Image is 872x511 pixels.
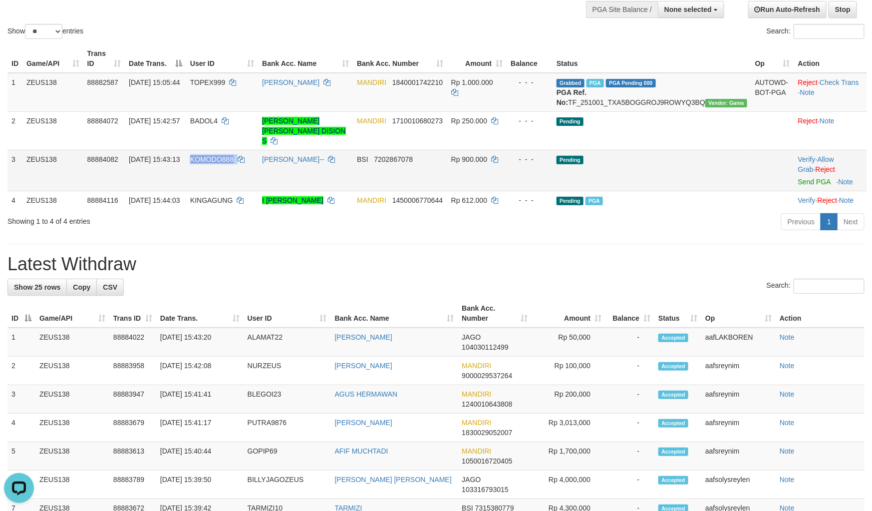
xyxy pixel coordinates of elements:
span: [DATE] 15:43:13 [129,155,180,163]
td: 3 [7,385,35,414]
span: Marked by aafnoeunsreypich [586,79,604,87]
span: Copy 103316793015 to clipboard [462,486,508,494]
a: AGUS HERMAWAN [335,390,398,398]
span: MANDIRI [357,117,386,125]
span: Copy 1710010680273 to clipboard [392,117,443,125]
td: [DATE] 15:39:50 [156,471,244,499]
a: Reject [798,78,818,86]
span: Pending [557,117,583,126]
div: - - - [511,195,549,205]
td: 4 [7,191,22,209]
a: Stop [829,1,857,18]
td: Rp 50,000 [532,328,605,357]
span: Rp 250.000 [451,117,487,125]
th: Status [553,44,751,73]
select: Showentries [25,24,62,39]
span: Nama rekening ada tanda titik/strip, harap diedit [190,155,234,163]
th: Op: activate to sort column ascending [701,299,776,328]
td: 88883613 [109,442,156,471]
label: Show entries [7,24,83,39]
a: Reject [816,165,836,173]
td: ZEUS138 [35,442,109,471]
td: 2 [7,111,22,150]
span: MANDIRI [462,390,491,398]
th: Op: activate to sort column ascending [751,44,794,73]
a: Verify [798,155,816,163]
span: Accepted [658,334,688,342]
label: Search: [767,279,865,294]
td: PUTRA9876 [244,414,331,442]
td: [DATE] 15:43:20 [156,328,244,357]
span: Show 25 rows [14,283,60,291]
label: Search: [767,24,865,39]
td: - [605,357,654,385]
div: PGA Site Balance / [586,1,658,18]
span: Rp 612.000 [451,196,487,204]
td: AUTOWD-BOT-PGA [751,73,794,112]
a: Allow Grab [798,155,834,173]
a: [PERSON_NAME]-- [262,155,324,163]
input: Search: [794,24,865,39]
a: AFIF MUCHTADI [335,447,388,455]
td: 5 [7,442,35,471]
span: Accepted [658,448,688,456]
th: ID [7,44,22,73]
span: Copy 1840001742210 to clipboard [392,78,443,86]
td: · [794,111,867,150]
th: ID: activate to sort column descending [7,299,35,328]
a: [PERSON_NAME] [335,333,392,341]
span: TOPEX999 [190,78,226,86]
td: ZEUS138 [35,414,109,442]
span: 88882587 [87,78,118,86]
span: 88884116 [87,196,118,204]
span: Pending [557,156,583,164]
a: Run Auto-Refresh [748,1,827,18]
th: Game/API: activate to sort column ascending [35,299,109,328]
a: Reject [798,117,818,125]
a: [PERSON_NAME] [335,362,392,370]
td: 88883789 [109,471,156,499]
a: Note [820,117,835,125]
span: Accepted [658,476,688,485]
th: User ID: activate to sort column ascending [244,299,331,328]
td: NURZEUS [244,357,331,385]
span: KINGAGUNG [190,196,233,204]
th: Trans ID: activate to sort column ascending [83,44,125,73]
span: Copy 104030112499 to clipboard [462,343,508,351]
h1: Latest Withdraw [7,254,865,274]
td: · · [794,150,867,191]
td: aafsreynim [701,385,776,414]
td: ZEUS138 [35,328,109,357]
th: Bank Acc. Name: activate to sort column ascending [331,299,458,328]
td: ZEUS138 [22,150,83,191]
td: [DATE] 15:42:08 [156,357,244,385]
th: Game/API: activate to sort column ascending [22,44,83,73]
td: Rp 3,013,000 [532,414,605,442]
span: Accepted [658,362,688,371]
span: 88884082 [87,155,118,163]
div: - - - [511,154,549,164]
span: Copy 1450006770644 to clipboard [392,196,443,204]
span: · [798,155,834,173]
span: Copy 9000029537264 to clipboard [462,372,512,380]
th: Action [776,299,865,328]
span: Vendor URL: https://trx31.1velocity.biz [705,99,747,107]
button: None selected [658,1,724,18]
th: Date Trans.: activate to sort column ascending [156,299,244,328]
td: ZEUS138 [22,73,83,112]
td: 3 [7,150,22,191]
td: · · [794,73,867,112]
td: BILLYJAGOZEUS [244,471,331,499]
td: Rp 100,000 [532,357,605,385]
span: JAGO [462,476,481,484]
a: I [PERSON_NAME] [262,196,323,204]
a: Note [839,178,854,186]
td: ZEUS138 [35,385,109,414]
a: Note [780,390,795,398]
div: Showing 1 to 4 of 4 entries [7,212,356,226]
td: TF_251001_TXA5BOGGROJ9ROWYQ3BQ [553,73,751,112]
td: aafsreynim [701,357,776,385]
a: [PERSON_NAME] [PERSON_NAME] [335,476,452,484]
span: Copy [73,283,90,291]
a: Note [800,88,815,96]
